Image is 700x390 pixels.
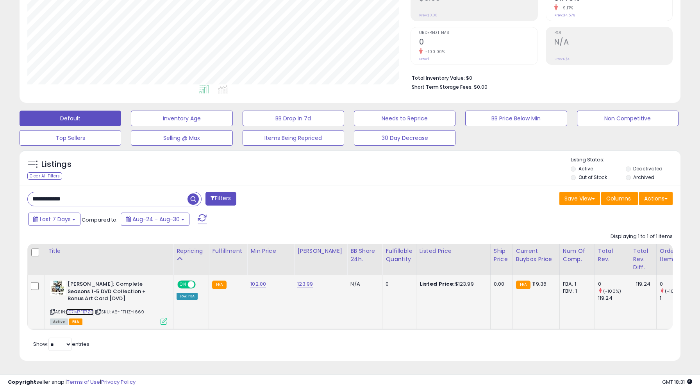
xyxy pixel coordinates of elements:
label: Active [579,165,593,172]
span: ON [178,281,188,288]
div: [PERSON_NAME] [297,247,344,255]
p: Listing States: [571,156,680,164]
b: Short Term Storage Fees: [412,84,473,90]
div: Total Rev. [598,247,627,263]
div: Ordered Items [660,247,688,263]
div: FBM: 1 [563,288,589,295]
div: 0.00 [494,281,507,288]
div: 0 [386,281,410,288]
button: Aug-24 - Aug-30 [121,213,189,226]
label: Archived [633,174,654,181]
div: 0 [660,281,691,288]
h2: 0 [419,38,537,48]
small: -100.00% [423,49,445,55]
small: FBA [212,281,227,289]
h5: Listings [41,159,71,170]
small: (-100%) [603,288,621,294]
div: BB Share 24h. [350,247,379,263]
button: Actions [639,192,673,205]
small: -9.17% [558,5,573,11]
small: Prev: $0.00 [419,13,437,18]
button: Save View [559,192,600,205]
button: Needs to Reprice [354,111,455,126]
span: 119.36 [532,280,546,288]
small: (-100%) [665,288,683,294]
button: BB Price Below Min [465,111,567,126]
div: Displaying 1 to 1 of 1 items [611,233,673,240]
button: Items Being Repriced [243,130,344,146]
h2: N/A [554,38,672,48]
label: Out of Stock [579,174,607,181]
button: Last 7 Days [28,213,80,226]
span: OFF [195,281,207,288]
button: 30 Day Decrease [354,130,455,146]
b: Listed Price: [420,280,455,288]
button: Default [20,111,121,126]
div: Total Rev. Diff. [633,247,653,272]
span: Show: entries [33,340,89,348]
div: Ship Price [494,247,509,263]
div: 1 [660,295,691,302]
div: ASIN: [50,281,167,324]
a: 102.00 [250,280,266,288]
small: Prev: N/A [554,57,570,61]
small: Prev: 1 [419,57,429,61]
strong: Copyright [8,378,36,386]
span: All listings currently available for purchase on Amazon [50,318,68,325]
div: seller snap | | [8,379,136,386]
button: Selling @ Max [131,130,232,146]
span: 2025-09-7 18:31 GMT [662,378,692,386]
button: Top Sellers [20,130,121,146]
span: Last 7 Days [40,215,71,223]
button: Non Competitive [577,111,679,126]
label: Deactivated [633,165,662,172]
div: Low. FBA [177,293,198,300]
a: Privacy Policy [101,378,136,386]
div: Min Price [250,247,291,255]
div: Num of Comp. [563,247,591,263]
button: Inventory Age [131,111,232,126]
span: Compared to: [82,216,118,224]
div: 119.24 [598,295,630,302]
span: Columns [606,195,631,202]
div: 0 [598,281,630,288]
div: Fulfillable Quantity [386,247,412,263]
span: ROI [554,31,672,35]
small: Prev: 34.57% [554,13,575,18]
div: -119.24 [633,281,650,288]
small: FBA [516,281,530,289]
span: Aug-24 - Aug-30 [132,215,180,223]
div: Repricing [177,247,205,255]
a: Terms of Use [67,378,100,386]
button: BB Drop in 7d [243,111,344,126]
b: Total Inventory Value: [412,75,465,81]
div: Clear All Filters [27,172,62,180]
div: Listed Price [420,247,487,255]
span: | SKU: A6-FFHZ-I669 [95,309,144,315]
button: Columns [601,192,638,205]
b: [PERSON_NAME]: Complete Seasons 1-5 DVD Collection + Bonus Art Card [DVD] [68,281,162,304]
a: B07M7FB7ZQ [66,309,94,315]
span: FBA [69,318,82,325]
button: Filters [205,192,236,206]
span: Ordered Items [419,31,537,35]
div: FBA: 1 [563,281,589,288]
div: Title [48,247,170,255]
li: $0 [412,73,667,82]
a: 123.99 [297,280,313,288]
div: Fulfillment [212,247,244,255]
div: Current Buybox Price [516,247,556,263]
span: $0.00 [474,83,487,91]
img: 51NJJM7PGwL._SL40_.jpg [50,281,66,295]
div: $123.99 [420,281,484,288]
div: N/A [350,281,376,288]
